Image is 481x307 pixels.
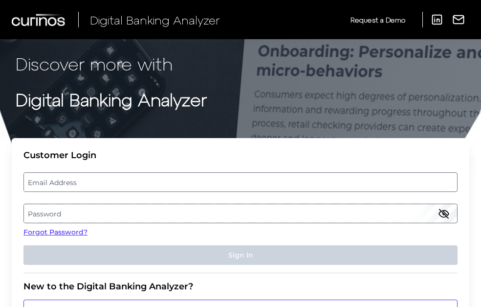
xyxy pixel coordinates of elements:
[23,281,458,292] div: New to the Digital Banking Analyzer?
[24,205,457,222] label: Password
[12,14,66,26] img: Curinos
[23,245,458,265] button: Sign In
[90,13,220,27] span: Digital Banking Analyzer
[350,16,405,24] span: Request a Demo
[16,89,207,110] strong: Digital Banking Analyzer
[16,51,465,77] p: Discover more with
[24,173,457,191] label: Email Address
[23,227,458,237] a: Forgot Password?
[350,12,405,28] a: Request a Demo
[23,150,458,161] div: Customer Login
